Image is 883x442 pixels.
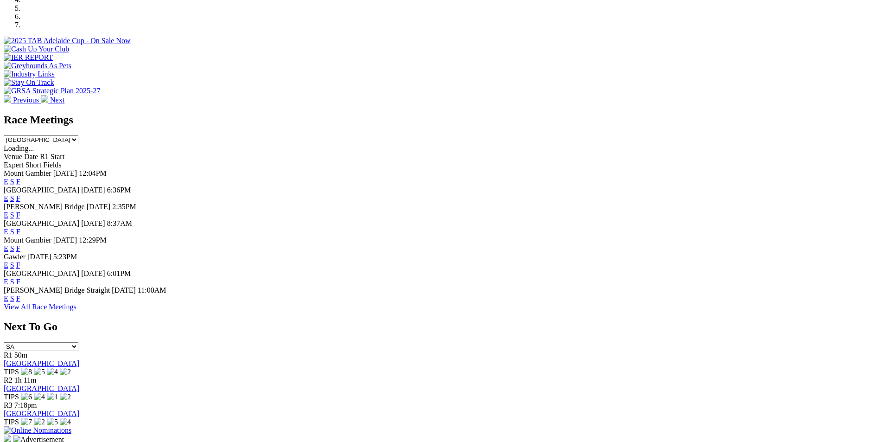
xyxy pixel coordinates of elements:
[4,278,8,286] a: E
[47,418,58,426] img: 5
[4,211,8,219] a: E
[4,37,131,45] img: 2025 TAB Adelaide Cup - On Sale Now
[4,53,53,62] img: IER REPORT
[41,95,48,102] img: chevron-right-pager-white.svg
[4,62,71,70] img: Greyhounds As Pets
[107,269,131,277] span: 6:01PM
[21,418,32,426] img: 7
[4,70,55,78] img: Industry Links
[4,401,13,409] span: R3
[4,186,79,194] span: [GEOGRAPHIC_DATA]
[16,194,20,202] a: F
[79,169,107,177] span: 12:04PM
[107,219,132,227] span: 8:37AM
[4,410,79,417] a: [GEOGRAPHIC_DATA]
[53,169,77,177] span: [DATE]
[4,161,24,169] span: Expert
[60,418,71,426] img: 4
[53,253,77,261] span: 5:23PM
[21,368,32,376] img: 8
[4,295,8,302] a: E
[4,426,71,435] img: Online Nominations
[4,169,51,177] span: Mount Gambier
[25,161,42,169] span: Short
[4,376,13,384] span: R2
[43,161,61,169] span: Fields
[81,269,105,277] span: [DATE]
[4,359,79,367] a: [GEOGRAPHIC_DATA]
[60,368,71,376] img: 2
[4,219,79,227] span: [GEOGRAPHIC_DATA]
[16,261,20,269] a: F
[4,144,34,152] span: Loading...
[34,418,45,426] img: 2
[16,295,20,302] a: F
[10,244,14,252] a: S
[16,178,20,186] a: F
[10,211,14,219] a: S
[4,244,8,252] a: E
[16,211,20,219] a: F
[27,253,51,261] span: [DATE]
[4,87,100,95] img: GRSA Strategic Plan 2025-27
[79,236,107,244] span: 12:29PM
[40,153,64,160] span: R1 Start
[47,368,58,376] img: 4
[4,384,79,392] a: [GEOGRAPHIC_DATA]
[4,228,8,236] a: E
[4,418,19,426] span: TIPS
[138,286,166,294] span: 11:00AM
[4,253,25,261] span: Gawler
[10,194,14,202] a: S
[4,261,8,269] a: E
[4,194,8,202] a: E
[4,368,19,376] span: TIPS
[14,351,27,359] span: 50m
[112,286,136,294] span: [DATE]
[10,178,14,186] a: S
[10,261,14,269] a: S
[10,278,14,286] a: S
[4,303,76,311] a: View All Race Meetings
[14,376,37,384] span: 1h 11m
[4,203,85,211] span: [PERSON_NAME] Bridge
[4,96,41,104] a: Previous
[16,228,20,236] a: F
[81,186,105,194] span: [DATE]
[47,393,58,401] img: 1
[10,228,14,236] a: S
[13,96,39,104] span: Previous
[16,244,20,252] a: F
[4,95,11,102] img: chevron-left-pager-white.svg
[50,96,64,104] span: Next
[4,178,8,186] a: E
[4,351,13,359] span: R1
[4,286,110,294] span: [PERSON_NAME] Bridge Straight
[14,401,37,409] span: 7:18pm
[34,368,45,376] img: 5
[107,186,131,194] span: 6:36PM
[10,295,14,302] a: S
[4,78,54,87] img: Stay On Track
[41,96,64,104] a: Next
[4,114,879,126] h2: Race Meetings
[4,320,879,333] h2: Next To Go
[112,203,136,211] span: 2:35PM
[34,393,45,401] img: 4
[4,153,22,160] span: Venue
[4,393,19,401] span: TIPS
[21,393,32,401] img: 6
[4,269,79,277] span: [GEOGRAPHIC_DATA]
[60,393,71,401] img: 2
[81,219,105,227] span: [DATE]
[4,435,11,442] img: 15187_Greyhounds_GreysPlayCentral_Resize_SA_WebsiteBanner_300x115_2025.jpg
[24,153,38,160] span: Date
[4,45,69,53] img: Cash Up Your Club
[4,236,51,244] span: Mount Gambier
[53,236,77,244] span: [DATE]
[16,278,20,286] a: F
[87,203,111,211] span: [DATE]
